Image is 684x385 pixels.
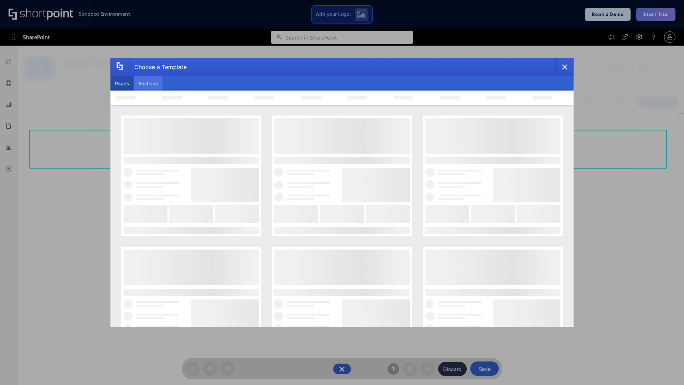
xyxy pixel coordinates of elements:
iframe: Chat Widget [648,351,684,385]
button: Pages [110,76,134,91]
div: template selector [110,58,574,327]
button: Sections [134,76,162,91]
div: Choose a Template [129,58,187,76]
